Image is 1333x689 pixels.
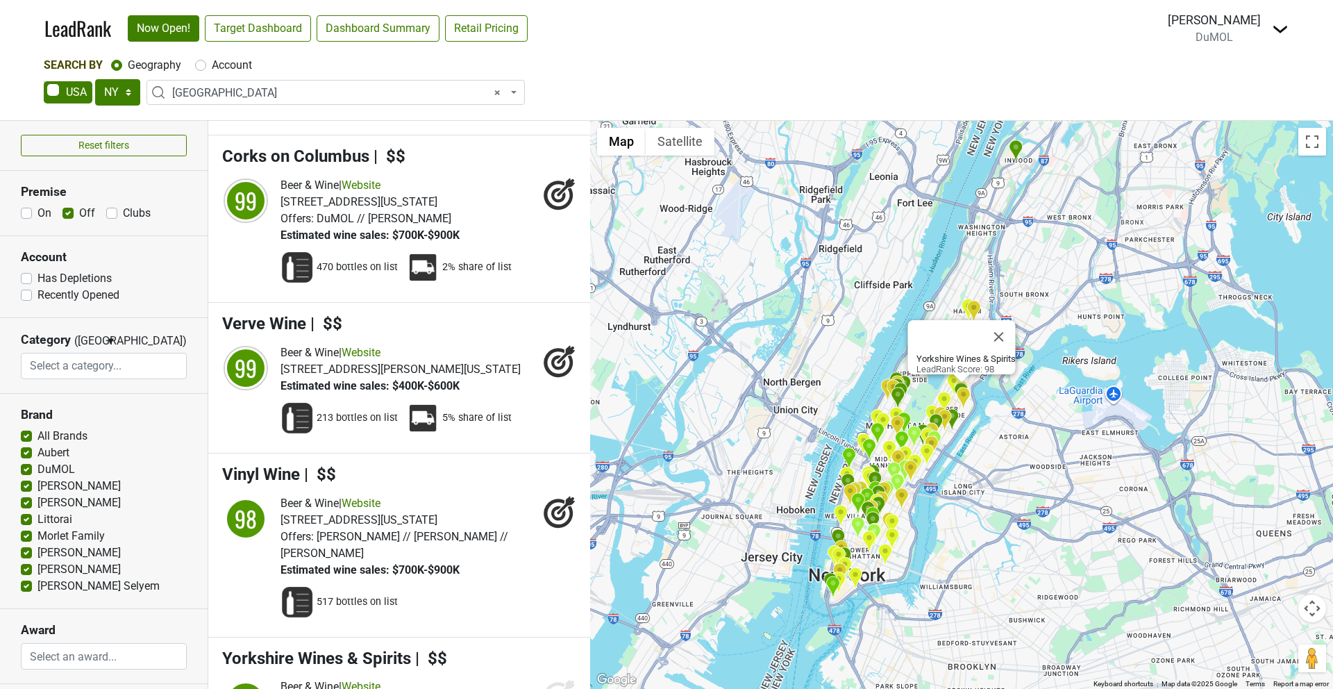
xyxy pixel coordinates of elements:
div: 67 Wine & Spirits [891,387,905,410]
span: Vinyl Wine [222,465,300,484]
span: Corks on Columbus [222,147,369,166]
label: [PERSON_NAME] [37,495,121,511]
img: Wine List [280,586,314,619]
div: Whole Foods Market - Bowery [867,522,882,545]
div: Simply Wine [832,563,847,586]
div: Community Wine and Spirits [839,466,854,489]
div: Sotheby's Wine [945,408,959,431]
div: 99 [225,180,267,222]
span: Remove all items [494,85,501,101]
div: Liquor Up & Wine Down [894,488,909,510]
div: Soho Wines & Spirits [850,516,865,539]
label: Aubert [37,445,69,461]
span: | $$ [310,314,342,333]
div: U N Wine Exchange [919,443,934,466]
span: Beer & Wine [280,497,339,510]
div: Park Avenue Liquor Shop [891,449,905,472]
div: PJ Wine [1009,140,1023,163]
div: Bin 70 Wine [880,379,895,401]
div: Rosetta Wines [831,571,846,594]
div: Amster Wine / Amsterwine [862,438,876,461]
span: [PERSON_NAME] // [PERSON_NAME] // [PERSON_NAME] [280,530,508,560]
h3: Account [21,250,187,265]
div: Financial District Wine and Liquor FIDI [837,556,852,579]
h3: Premise [21,185,187,199]
div: McCabes Wine & Spirits [937,391,951,414]
button: Close [982,320,1016,354]
button: Reset filters [21,135,187,156]
div: VinVero Wines & Spirits [878,543,892,566]
span: Manhattan [146,80,525,105]
span: Search By [44,58,103,72]
div: Some Good Wine [861,501,875,524]
span: DuMOL [1196,31,1233,44]
img: Google [594,671,639,689]
div: Astor Wines and Spirits [866,511,880,534]
span: [STREET_ADDRESS][PERSON_NAME][US_STATE] [280,363,521,376]
div: 58 Street Wine & Liquor [896,412,911,435]
button: Show satellite imagery [646,128,714,156]
div: Frankly Wines [831,547,846,570]
a: LeadRank [44,14,111,43]
div: Millesima [929,413,944,436]
span: Offers: [280,530,314,543]
a: Report a map error [1273,680,1329,688]
img: quadrant_split.svg [222,495,269,542]
div: Oak & Barrel [921,426,935,449]
div: Crossroads Wine & Spirits [860,488,874,510]
button: Map camera controls [1298,595,1326,622]
h3: Category [21,333,71,347]
div: Union Square Wine & Spirits [871,496,886,519]
span: Map data ©2025 Google [1162,680,1237,688]
div: Schumer's Wine & Liquors [907,425,921,448]
label: Morlet Family [37,528,105,545]
label: DuMOL [37,461,75,478]
label: Off [79,205,95,222]
div: Quality House Wines and Spirits [887,461,901,484]
span: 2% share of list [442,260,512,274]
span: 517 bottles on list [317,595,398,609]
img: Dropdown Menu [1272,21,1289,38]
div: Carnegie Spirits & Wine [890,415,905,438]
div: | [280,495,536,512]
div: Bowery And Vine [866,523,881,546]
img: Wine List [280,401,314,435]
div: Terry's West Village Wines & Spirits [850,492,865,515]
label: On [37,205,51,222]
div: Central Cellars [898,445,912,468]
div: Morton Williams Wines and Spirits [877,481,891,504]
div: Le Dû's Wines [833,504,848,527]
div: Italian Wine Merchants [874,491,889,514]
span: | $$ [374,147,405,166]
label: [PERSON_NAME] [37,478,121,495]
div: | [280,344,521,361]
div: Whiskey & Wine Off 69 [933,406,948,429]
div: 98 [225,498,267,540]
button: Show street map [597,128,646,156]
div: Whole Foods Market - Tribeca [827,545,841,567]
label: [PERSON_NAME] [37,545,121,561]
div: Manhattan Wine Company [841,447,856,470]
div: Bottlenose Wine Co. [903,460,918,483]
span: ▼ [106,335,116,347]
div: Bottlerocket Wine & Spirit [868,481,882,504]
div: Dr Wine [937,409,952,432]
a: Website [342,497,380,510]
label: Recently Opened [37,287,119,304]
div: New York Wine Exchange [823,572,838,595]
span: [STREET_ADDRESS][US_STATE] [280,513,437,526]
div: Beacon Wines & Spirits [889,372,904,395]
img: Wine List [280,251,314,284]
div: Please Don't Tell [885,513,899,536]
div: Whole Foods Market - Union Square [869,493,884,516]
span: Verve Wine [222,314,306,333]
div: Chelsea Wine Vault [841,473,855,496]
div: Ehrlich's [886,379,900,402]
div: North Village Wine & Liquor [848,481,862,504]
img: Percent Distributor Share [406,401,439,435]
input: Select a category... [22,353,186,379]
div: Columbus Circle Wine & Liquor [889,406,903,429]
div: Whole Foods Market - Harlem [961,298,975,321]
div: Crush Wine & Spirits [916,424,930,447]
div: Whole Foods Market - Midtown East [920,427,934,450]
